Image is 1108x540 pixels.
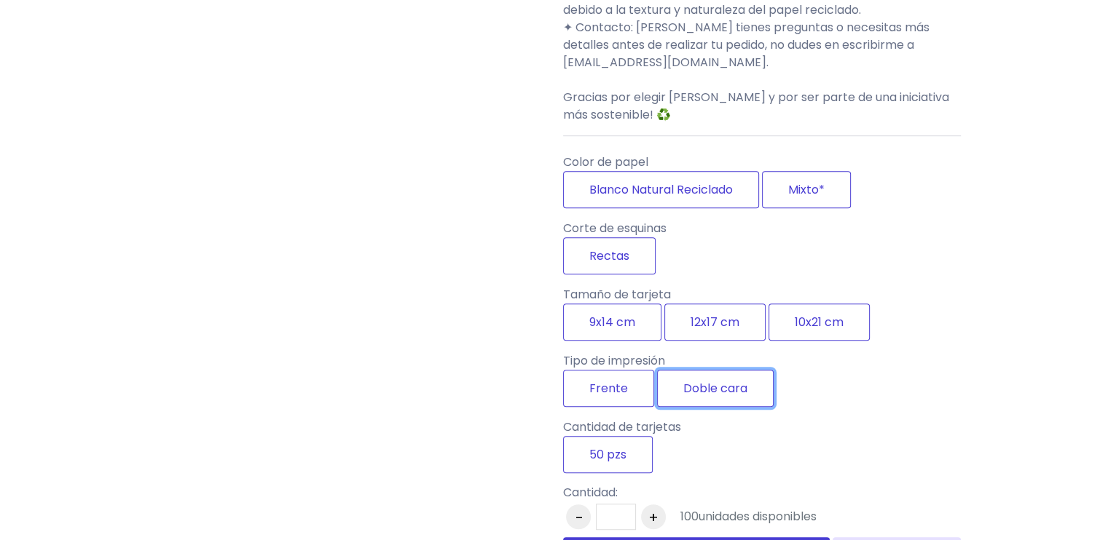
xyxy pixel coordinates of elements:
[664,303,766,341] label: 12x17 cm
[563,436,653,473] label: 50 pzs
[563,214,961,280] div: Corte de esquinas
[657,370,774,407] label: Doble cara
[563,148,961,214] div: Color de papel
[563,413,961,479] div: Cantidad de tarjetas
[680,508,699,525] span: 100
[563,303,661,341] label: 9x14 cm
[563,237,656,274] label: Rectas
[563,370,654,407] label: Frente
[680,508,817,525] div: unidades disponibles
[563,280,961,346] div: Tamaño de tarjeta
[563,171,759,208] label: Blanco Natural Reciclado
[566,504,591,529] button: -
[762,171,851,208] label: Mixto*
[563,346,961,413] div: Tipo de impresión
[769,303,870,341] label: 10x21 cm
[641,504,666,529] button: +
[563,484,817,501] p: Cantidad:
